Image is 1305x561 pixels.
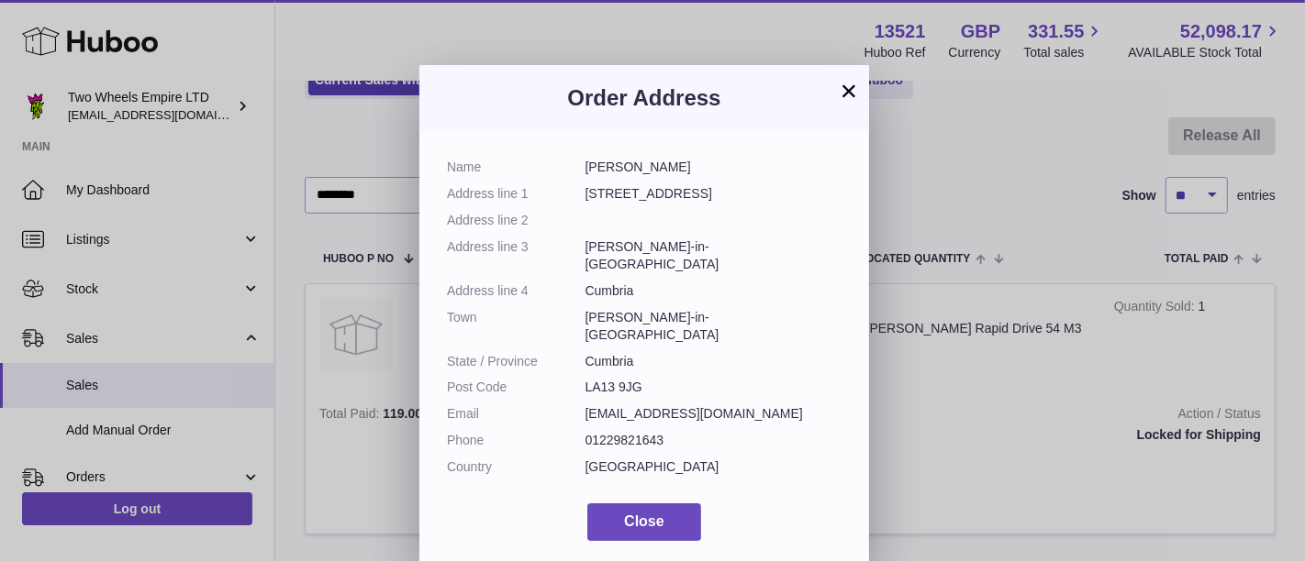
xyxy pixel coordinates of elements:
dt: Country [447,458,586,476]
dd: 01229821643 [586,432,842,449]
dd: [STREET_ADDRESS] [586,185,842,203]
dt: Address line 2 [447,212,586,229]
h3: Order Address [447,83,842,113]
dt: Phone [447,432,586,449]
dd: [PERSON_NAME]-in-[GEOGRAPHIC_DATA] [586,238,842,273]
dd: [EMAIL_ADDRESS][DOMAIN_NAME] [586,405,842,423]
dt: Email [447,405,586,423]
dd: Cumbria [586,353,842,370]
dt: Address line 1 [447,185,586,203]
button: Close [587,503,701,541]
dt: Post Code [447,379,586,396]
dt: Address line 4 [447,282,586,300]
dd: [GEOGRAPHIC_DATA] [586,458,842,476]
dt: State / Province [447,353,586,370]
button: × [838,80,860,102]
dt: Name [447,159,586,176]
dt: Address line 3 [447,238,586,273]
dd: [PERSON_NAME]-in-[GEOGRAPHIC_DATA] [586,309,842,344]
dd: Cumbria [586,282,842,300]
dt: Town [447,309,586,344]
dd: [PERSON_NAME] [586,159,842,176]
span: Close [624,513,664,529]
dd: LA13 9JG [586,379,842,396]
